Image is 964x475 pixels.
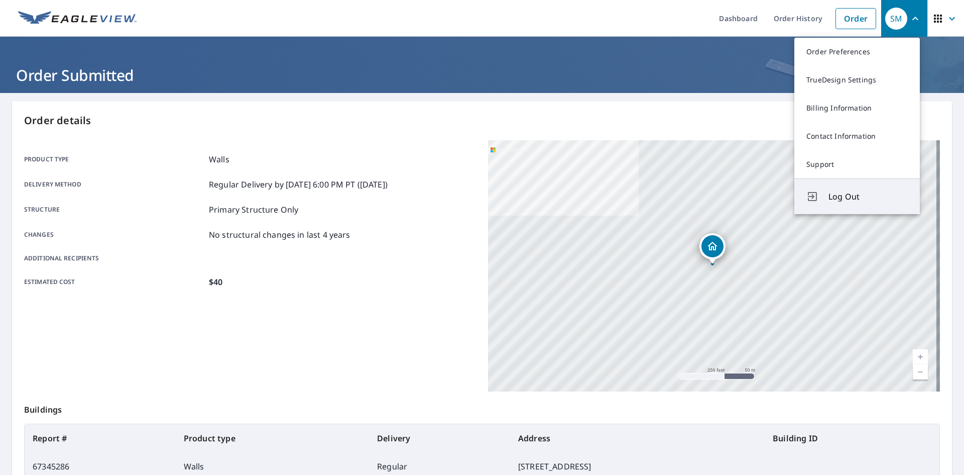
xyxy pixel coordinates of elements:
p: Additional recipients [24,254,205,263]
img: EV Logo [18,11,137,26]
p: Estimated cost [24,276,205,288]
div: Dropped pin, building 1, Residential property, 1112 Maplewood Ct SW Isanti, MN 55040 [699,233,726,264]
a: Contact Information [794,122,920,150]
p: Buildings [24,392,940,424]
p: No structural changes in last 4 years [209,229,350,241]
button: Log Out [794,178,920,214]
a: Support [794,150,920,178]
a: Order Preferences [794,38,920,66]
p: Primary Structure Only [209,204,298,216]
th: Report # [25,424,176,452]
span: Log Out [828,191,908,203]
p: Product type [24,153,205,165]
p: Regular Delivery by [DATE] 6:00 PM PT ([DATE]) [209,178,388,191]
a: Billing Information [794,94,920,122]
a: Current Level 17, Zoom Out [913,364,928,379]
th: Address [510,424,765,452]
a: Current Level 17, Zoom In [913,349,928,364]
a: Order [835,8,876,29]
a: TrueDesign Settings [794,66,920,94]
div: SM [885,8,907,30]
p: Delivery method [24,178,205,191]
p: Changes [24,229,205,241]
th: Delivery [369,424,510,452]
p: $40 [209,276,222,288]
p: Order details [24,113,940,128]
p: Structure [24,204,205,216]
th: Product type [176,424,369,452]
p: Walls [209,153,229,165]
h1: Order Submitted [12,65,952,85]
th: Building ID [765,424,939,452]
